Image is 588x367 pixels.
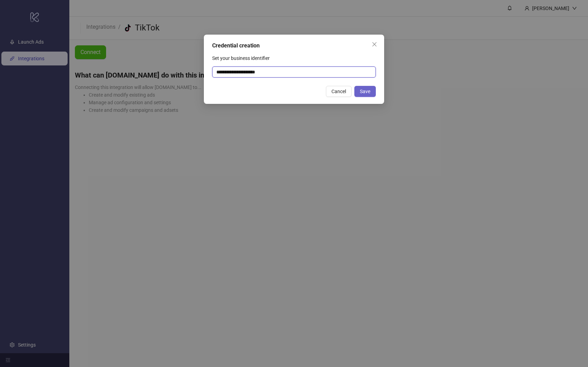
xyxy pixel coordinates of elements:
span: Save [360,89,370,94]
span: Cancel [331,89,346,94]
button: Close [369,39,380,50]
button: Save [354,86,376,97]
button: Cancel [326,86,352,97]
span: close [372,42,377,47]
div: Credential creation [212,42,376,50]
label: Set your business identifier [212,53,274,64]
input: Set your business identifier [212,66,376,78]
